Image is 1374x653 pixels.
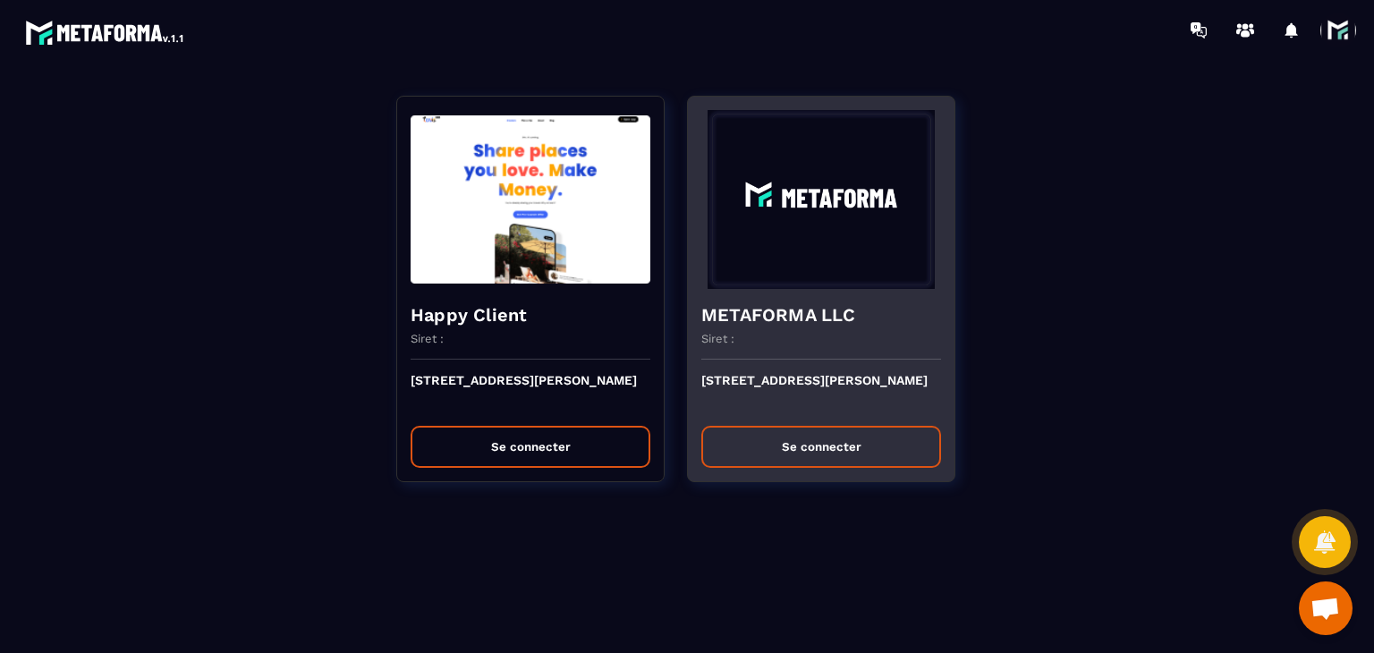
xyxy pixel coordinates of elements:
[701,426,941,468] button: Se connecter
[411,302,650,327] h4: Happy Client
[411,332,444,345] p: Siret :
[411,373,650,412] p: [STREET_ADDRESS][PERSON_NAME]
[1299,581,1353,635] a: Ouvrir le chat
[411,426,650,468] button: Se connecter
[701,373,941,412] p: [STREET_ADDRESS][PERSON_NAME]
[25,16,186,48] img: logo
[701,110,941,289] img: funnel-background
[701,332,734,345] p: Siret :
[411,110,650,289] img: funnel-background
[701,302,941,327] h4: METAFORMA LLC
